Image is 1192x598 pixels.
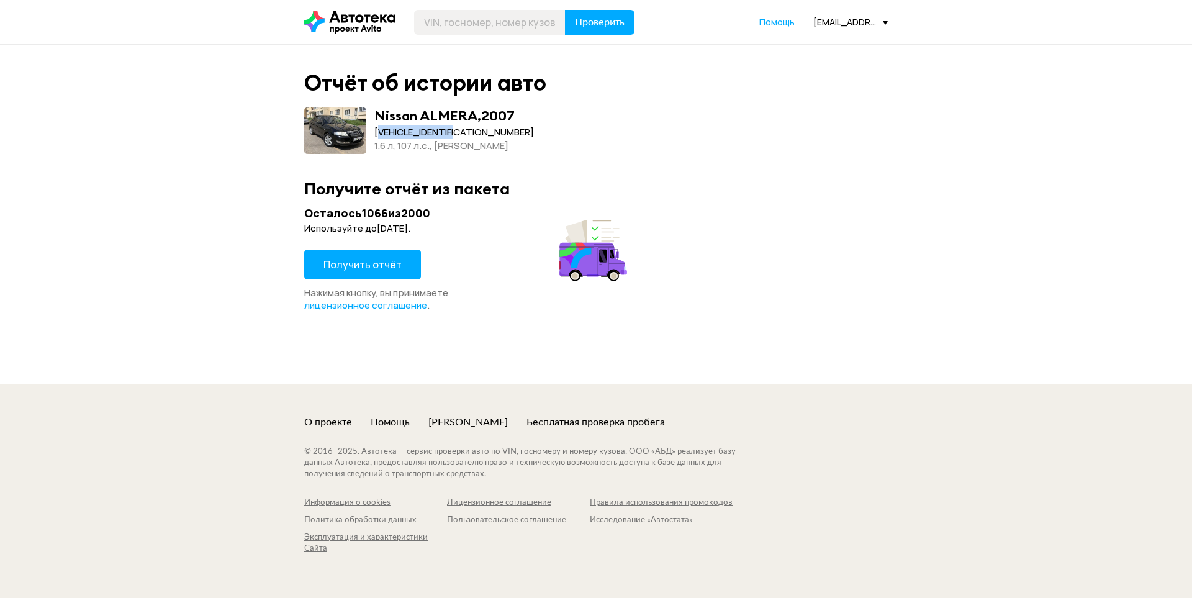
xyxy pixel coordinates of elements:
[590,497,733,509] a: Правила использования промокодов
[565,10,634,35] button: Проверить
[304,179,888,198] div: Получите отчёт из пакета
[304,70,546,96] div: Отчёт об истории авто
[759,16,795,29] a: Помощь
[304,415,352,429] a: О проекте
[304,515,447,526] a: Политика обработки данных
[414,10,566,35] input: VIN, госномер, номер кузова
[323,258,402,271] span: Получить отчёт
[374,139,534,153] div: 1.6 л, 107 л.c., [PERSON_NAME]
[590,515,733,526] a: Исследование «Автостата»
[304,446,761,480] div: © 2016– 2025 . Автотека — сервис проверки авто по VIN, госномеру и номеру кузова. ООО «АБД» реали...
[813,16,888,28] div: [EMAIL_ADDRESS][DOMAIN_NAME]
[304,222,631,235] div: Используйте до [DATE] .
[374,107,515,124] div: Nissan ALMERA , 2007
[374,125,534,139] div: [VEHICLE_IDENTIFICATION_NUMBER]
[304,286,448,312] span: Нажимая кнопку, вы принимаете .
[447,515,590,526] a: Пользовательское соглашение
[759,16,795,28] span: Помощь
[304,250,421,279] button: Получить отчёт
[575,17,625,27] span: Проверить
[371,415,410,429] a: Помощь
[304,532,447,555] a: Эксплуатация и характеристики Сайта
[526,415,665,429] a: Бесплатная проверка пробега
[428,415,508,429] a: [PERSON_NAME]
[304,497,447,509] a: Информация о cookies
[304,206,631,221] div: Осталось 1066 из 2000
[447,497,590,509] a: Лицензионное соглашение
[304,299,427,312] a: лицензионное соглашение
